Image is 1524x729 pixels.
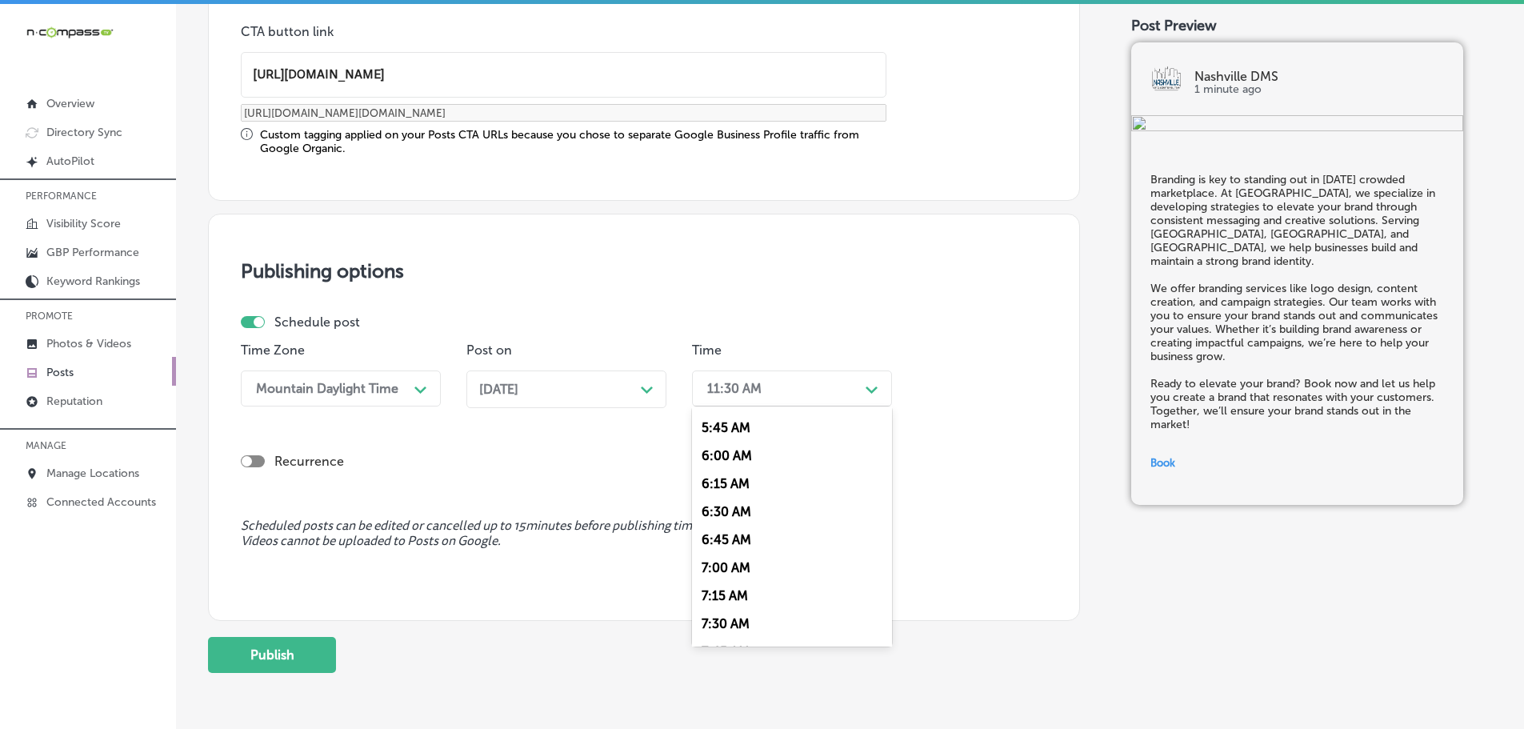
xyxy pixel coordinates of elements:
a: Book [1150,447,1444,479]
h5: Branding is key to standing out in [DATE] crowded marketplace. At [GEOGRAPHIC_DATA], we specializ... [1150,173,1444,431]
p: Visibility Score [46,217,121,230]
div: 11:30 AM [707,381,762,396]
div: 6:45 AM [692,526,892,554]
div: 6:00 AM [692,442,892,470]
div: 6:30 AM [692,498,892,526]
img: 660ab0bf-5cc7-4cb8-ba1c-48b5ae0f18e60NCTV_CLogo_TV_Black_-500x88.png [26,25,114,40]
div: Mountain Daylight Time [256,381,398,396]
span: Scheduled posts can be edited or cancelled up to 15 minutes before publishing time. Videos cannot... [241,519,1047,549]
label: Schedule post [274,314,360,330]
p: Connected Accounts [46,495,156,509]
p: GBP Performance [46,246,139,259]
p: Time [692,342,892,358]
span: [DATE] [479,382,518,397]
img: logo [1150,63,1182,95]
div: 7:45 AM [692,638,892,666]
div: Post Preview [1131,17,1492,34]
div: 7:00 AM [692,554,892,582]
p: CTA button link [241,24,886,39]
img: dca6237e-7e4b-4a77-9461-5985f883b5ed [1131,115,1463,134]
div: 6:15 AM [692,470,892,498]
p: 1 minute ago [1194,83,1444,96]
span: Book [1150,457,1175,469]
div: 7:15 AM [692,582,892,610]
button: Publish [208,637,336,673]
div: Custom tagging applied on your Posts CTA URLs because you chose to separate Google Business Profi... [260,128,886,155]
p: Nashville DMS [1194,70,1444,83]
p: AutoPilot [46,154,94,168]
h3: Publishing options [241,259,1047,282]
label: Recurrence [274,454,344,469]
p: Photos & Videos [46,337,131,350]
div: 7:30 AM [692,610,892,638]
p: Posts [46,366,74,379]
p: Reputation [46,395,102,408]
p: Post on [466,342,666,358]
p: Directory Sync [46,126,122,139]
p: Manage Locations [46,467,139,480]
p: Overview [46,97,94,110]
div: 5:45 AM [692,414,892,442]
p: Keyword Rankings [46,274,140,288]
p: Time Zone [241,342,441,358]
